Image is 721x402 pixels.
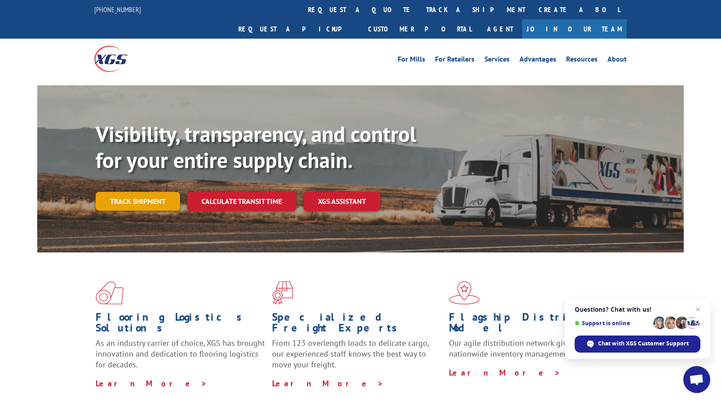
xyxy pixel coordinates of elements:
a: Advantages [519,56,556,66]
span: Chat with XGS Customer Support [598,340,689,348]
a: Track shipment [96,192,180,211]
b: Visibility, transparency, and control for your entire supply chain. [96,120,416,174]
span: As an industry carrier of choice, XGS has brought innovation and dedication to flooring logistics... [96,338,265,370]
img: xgs-icon-focused-on-flooring-red [272,281,293,305]
span: Our agile distribution network gives you nationwide inventory management on demand. [449,338,614,359]
span: Questions? Chat with us! [575,306,700,313]
img: xgs-icon-flagship-distribution-model-red [449,281,480,305]
h1: Flooring Logistics Solutions [96,312,265,338]
a: Learn More > [96,378,207,389]
span: Chat with XGS Customer Support [575,336,700,353]
a: Resources [566,56,598,66]
a: For Mills [398,56,425,66]
a: Agent [478,19,522,39]
a: Services [484,56,510,66]
a: Calculate transit time [187,192,296,211]
h1: Specialized Freight Experts [272,312,442,338]
span: Support is online [575,320,650,327]
a: Learn More > [272,378,384,389]
a: Join Our Team [522,19,627,39]
a: For Retailers [435,56,475,66]
a: About [607,56,627,66]
h1: Flagship Distribution Model [449,312,619,338]
a: Request a pickup [232,19,361,39]
img: xgs-icon-total-supply-chain-intelligence-red [96,281,123,305]
a: Customer Portal [361,19,478,39]
a: XGS ASSISTANT [303,192,380,211]
a: Open chat [683,366,710,393]
p: From 123 overlength loads to delicate cargo, our experienced staff knows the best way to move you... [272,338,442,378]
a: [PHONE_NUMBER] [94,5,141,14]
a: Learn More > [449,367,561,378]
